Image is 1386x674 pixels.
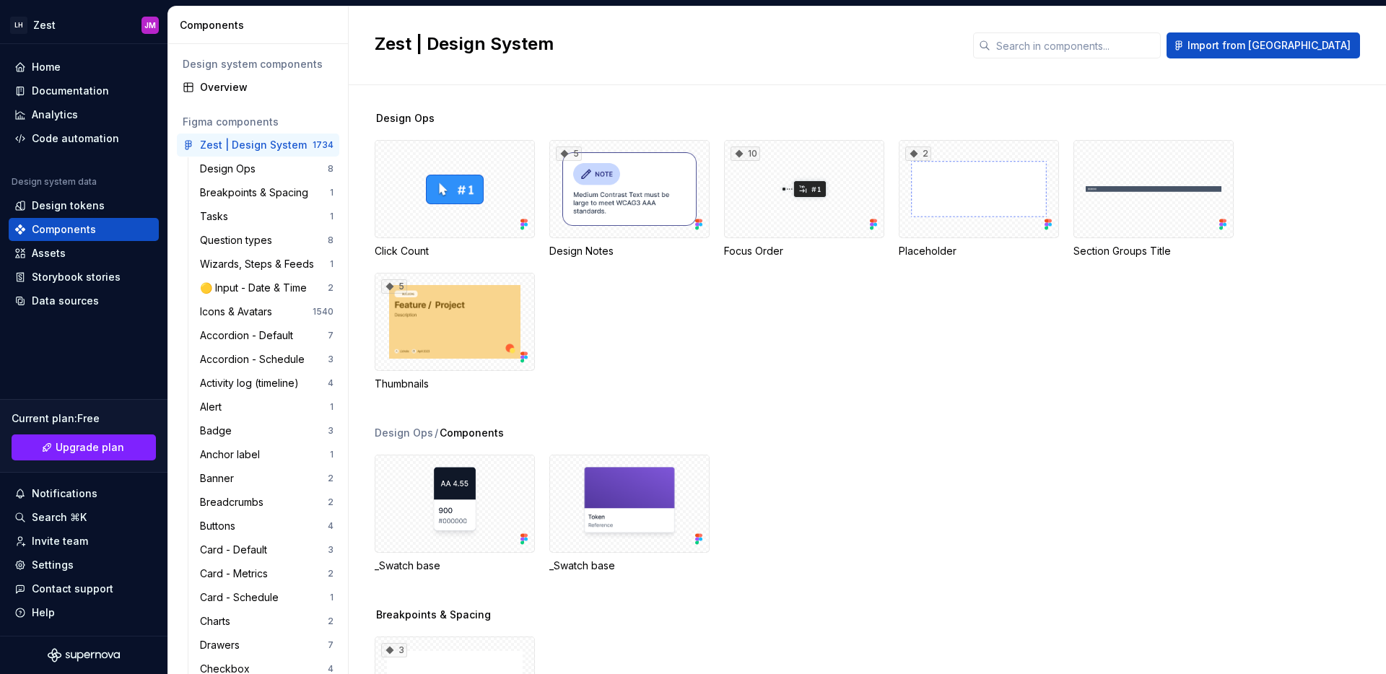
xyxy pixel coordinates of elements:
div: Documentation [32,84,109,98]
div: Design system data [12,176,97,188]
a: Overview [177,76,339,99]
div: Question types [200,233,278,248]
div: 8 [328,163,334,175]
span: Breakpoints & Spacing [376,608,491,622]
a: Documentation [9,79,159,102]
a: Home [9,56,159,79]
div: Code automation [32,131,119,146]
a: Wizards, Steps & Feeds1 [194,253,339,276]
div: 3 [328,425,334,437]
div: 10Focus Order [724,140,884,258]
div: Design system components [183,57,334,71]
div: Assets [32,246,66,261]
div: 1 [330,187,334,198]
div: Invite team [32,534,88,548]
div: Components [180,18,342,32]
span: / [435,426,438,440]
div: 7 [328,330,334,341]
a: Storybook stories [9,266,159,289]
a: 🟡 Input - Date & Time2 [194,276,339,299]
div: Activity log (timeline) [200,376,305,390]
div: Thumbnails [375,377,535,391]
button: Import from [GEOGRAPHIC_DATA] [1167,32,1360,58]
div: Focus Order [724,244,884,258]
div: Search ⌘K [32,510,87,525]
div: Breakpoints & Spacing [200,185,314,200]
div: 1 [330,592,334,603]
h2: Zest | Design System [375,32,956,56]
div: Analytics [32,108,78,122]
div: Charts [200,614,236,629]
a: Card - Default3 [194,538,339,561]
div: Drawers [200,638,245,652]
div: 8 [328,235,334,246]
div: 4 [328,520,334,532]
span: Upgrade plan [56,440,124,455]
div: 4 [328,377,334,389]
div: Click Count [375,244,535,258]
div: Buttons [200,519,241,533]
div: Design Notes [549,244,710,258]
a: Invite team [9,530,159,553]
div: Notifications [32,486,97,501]
div: Card - Schedule [200,590,284,605]
div: 5 [556,146,582,161]
div: Contact support [32,582,113,596]
div: 2 [905,146,931,161]
div: Settings [32,558,74,572]
div: 7 [328,639,334,651]
div: Accordion - Default [200,328,299,343]
span: Components [440,426,504,440]
div: _Swatch base [375,455,535,573]
div: 2Placeholder [899,140,1059,258]
a: Card - Schedule1 [194,586,339,609]
div: Section Groups Title [1073,244,1234,258]
a: Icons & Avatars1540 [194,300,339,323]
div: Banner [200,471,240,486]
div: Badge [200,424,237,438]
div: Placeholder [899,244,1059,258]
div: 1 [330,211,334,222]
div: Card - Metrics [200,566,274,581]
div: _Swatch base [549,559,710,573]
div: Zest [33,18,56,32]
a: Badge3 [194,419,339,442]
a: Components [9,218,159,241]
div: Wizards, Steps & Feeds [200,257,320,271]
div: 3 [328,544,334,556]
a: Breadcrumbs2 [194,491,339,514]
div: 1 [330,258,334,270]
div: Alert [200,400,227,414]
div: Overview [200,80,334,95]
div: Design Ops [375,426,433,440]
div: Section Groups Title [1073,140,1234,258]
svg: Supernova Logo [48,648,120,662]
div: 1 [330,449,334,460]
div: Design Ops [200,162,261,176]
div: Figma components [183,115,334,129]
div: 1 [330,401,334,413]
button: Help [9,601,159,624]
a: Accordion - Schedule3 [194,348,339,371]
a: Anchor label1 [194,443,339,466]
input: Search in components... [990,32,1161,58]
div: 🟡 Input - Date & Time [200,281,313,295]
div: Icons & Avatars [200,305,278,319]
div: 2 [328,282,334,294]
a: Buttons4 [194,515,339,538]
button: Search ⌘K [9,506,159,529]
div: _Swatch base [375,559,535,573]
div: Tasks [200,209,234,224]
a: Banner2 [194,467,339,490]
a: Card - Metrics2 [194,562,339,585]
div: Home [32,60,61,74]
a: Charts2 [194,610,339,633]
div: Components [32,222,96,237]
button: Notifications [9,482,159,505]
span: Design Ops [376,111,435,126]
div: 1734 [313,139,334,151]
a: Code automation [9,127,159,150]
a: Data sources [9,289,159,312]
div: 3 [328,354,334,365]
